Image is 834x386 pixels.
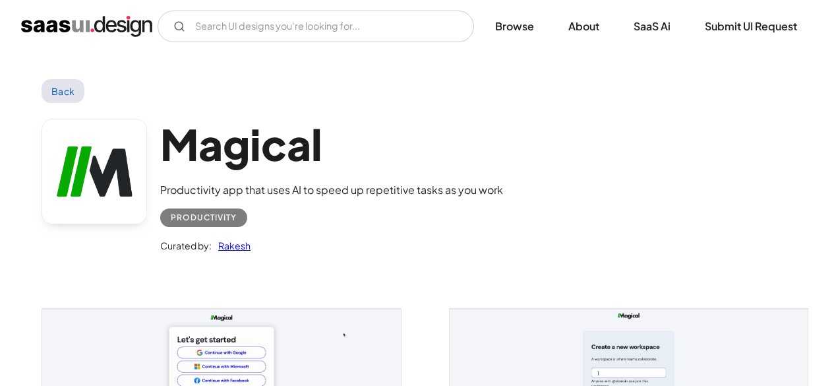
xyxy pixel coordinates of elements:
a: Browse [479,12,550,41]
div: Curated by: [160,238,212,253]
a: Back [42,79,84,103]
div: Productivity [171,210,237,226]
div: Productivity app that uses AI to speed up repetitive tasks as you work [160,182,503,198]
a: SaaS Ai [618,12,686,41]
h1: Magical [160,119,503,170]
input: Search UI designs you're looking for... [158,11,474,42]
a: Submit UI Request [689,12,813,41]
a: Rakesh [212,238,251,253]
form: Email Form [158,11,474,42]
a: home [21,16,152,37]
a: About [552,12,615,41]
